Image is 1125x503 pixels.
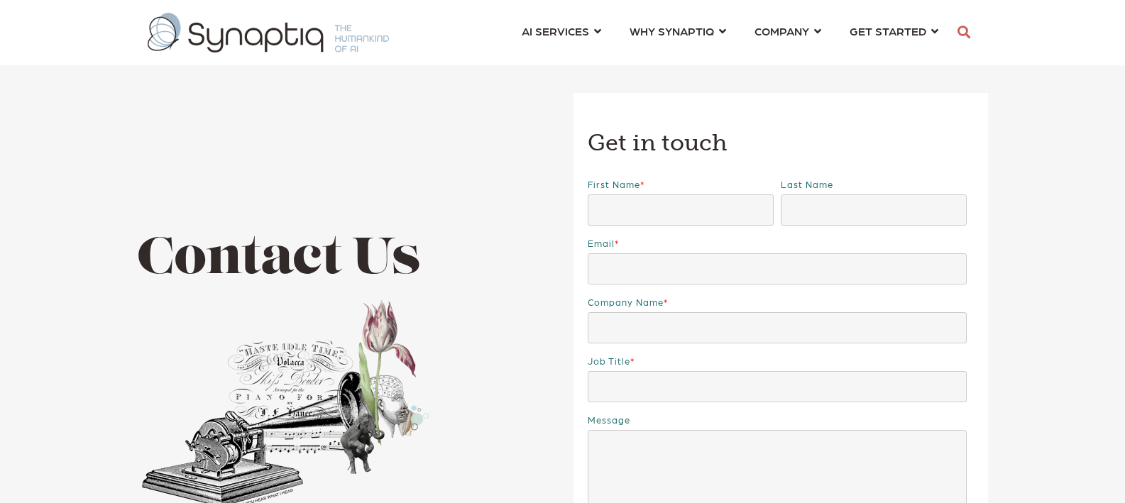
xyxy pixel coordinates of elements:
[630,21,714,40] span: WHY SYNAPTIQ
[588,414,630,425] span: Message
[588,179,640,189] span: First name
[522,21,589,40] span: AI SERVICES
[588,128,975,158] h3: Get in touch
[850,18,938,44] a: GET STARTED
[588,238,615,248] span: Email
[137,233,552,289] h1: Contact Us
[148,13,389,52] img: synaptiq logo-1
[630,18,726,44] a: WHY SYNAPTIQ
[754,18,821,44] a: COMPANY
[754,21,809,40] span: COMPANY
[781,179,833,189] span: Last name
[588,355,630,366] span: Job Title
[850,21,926,40] span: GET STARTED
[507,7,953,58] nav: menu
[588,297,664,307] span: Company name
[522,18,601,44] a: AI SERVICES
